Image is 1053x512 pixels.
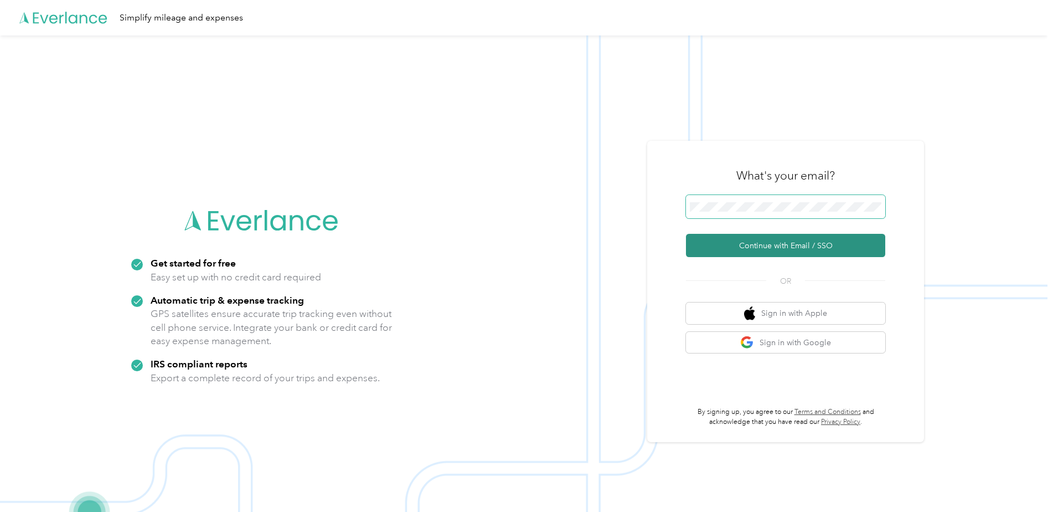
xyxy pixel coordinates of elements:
[151,358,247,370] strong: IRS compliant reports
[736,168,835,183] h3: What's your email?
[794,408,861,416] a: Terms and Conditions
[744,306,755,320] img: apple logo
[151,257,236,269] strong: Get started for free
[821,418,860,426] a: Privacy Policy
[686,234,885,257] button: Continue with Email / SSO
[686,303,885,324] button: apple logoSign in with Apple
[766,275,805,287] span: OR
[151,371,380,385] p: Export a complete record of your trips and expenses.
[740,336,754,350] img: google logo
[151,307,393,348] p: GPS satellites ensure accurate trip tracking even without cell phone service. Integrate your bank...
[151,294,304,306] strong: Automatic trip & expense tracking
[120,11,243,25] div: Simplify mileage and expenses
[686,332,885,354] button: google logoSign in with Google
[151,270,321,284] p: Easy set up with no credit card required
[686,407,885,427] p: By signing up, you agree to our and acknowledge that you have read our .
